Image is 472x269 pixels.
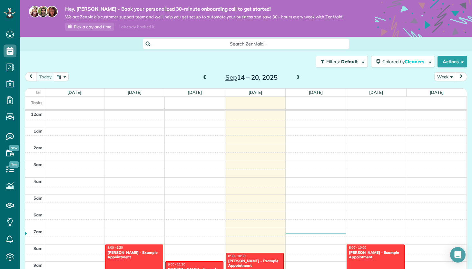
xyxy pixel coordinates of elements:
img: maria-72a9807cf96188c08ef61303f053569d2e2a8a1cde33d635c8a3ac13582a053d.jpg [29,6,41,17]
button: next [455,72,467,81]
a: [DATE] [128,90,142,95]
button: Week [434,72,456,81]
div: [PERSON_NAME] - Example Appointment [228,259,282,268]
span: Colored by [382,59,427,65]
div: [PERSON_NAME] - Example Appointment [349,250,403,260]
strong: Hey, [PERSON_NAME] - Book your personalized 30-minute onboarding call to get started! [65,6,343,12]
span: New [9,161,19,168]
div: Open Intercom Messenger [450,247,466,263]
span: Sep [225,73,237,81]
span: Cleaners [405,59,425,65]
button: Filters: Default [316,56,368,67]
span: 3am [34,162,43,167]
a: Pick a day and time [65,23,114,31]
span: 12am [31,112,43,117]
span: 4am [34,179,43,184]
button: prev [25,72,37,81]
div: I already booked it [115,23,158,31]
span: 8am [34,246,43,251]
button: Colored byCleaners [371,56,435,67]
span: Filters: [326,59,340,65]
a: [DATE] [249,90,262,95]
a: [DATE] [67,90,81,95]
h2: 14 – 20, 2025 [211,74,292,81]
a: Filters: Default [312,56,368,67]
a: [DATE] [369,90,383,95]
span: 2am [34,145,43,150]
span: 9:00 - 11:30 [168,262,185,266]
span: 6am [34,212,43,217]
span: 8:00 - 9:30 [107,245,123,250]
button: today [36,72,54,81]
span: 9am [34,263,43,268]
span: We are ZenMaid’s customer support team and we’ll help you get set up to automate your business an... [65,14,343,20]
a: [DATE] [309,90,323,95]
span: 5am [34,195,43,201]
span: 1am [34,128,43,134]
button: Actions [438,56,467,67]
span: Tasks [31,100,43,105]
span: Pick a day and time [74,24,111,29]
span: 8:00 - 10:00 [349,245,366,250]
span: 8:30 - 10:30 [228,254,246,258]
div: [PERSON_NAME] - Example Appointment [107,250,161,260]
span: New [9,145,19,151]
span: 7am [34,229,43,234]
img: jorge-587dff0eeaa6aab1f244e6dc62b8924c3b6ad411094392a53c71c6c4a576187d.jpg [37,6,49,17]
a: [DATE] [430,90,444,95]
span: Default [341,59,358,65]
img: michelle-19f622bdf1676172e81f8f8fba1fb50e276960ebfe0243fe18214015130c80e4.jpg [46,6,58,17]
a: [DATE] [188,90,202,95]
